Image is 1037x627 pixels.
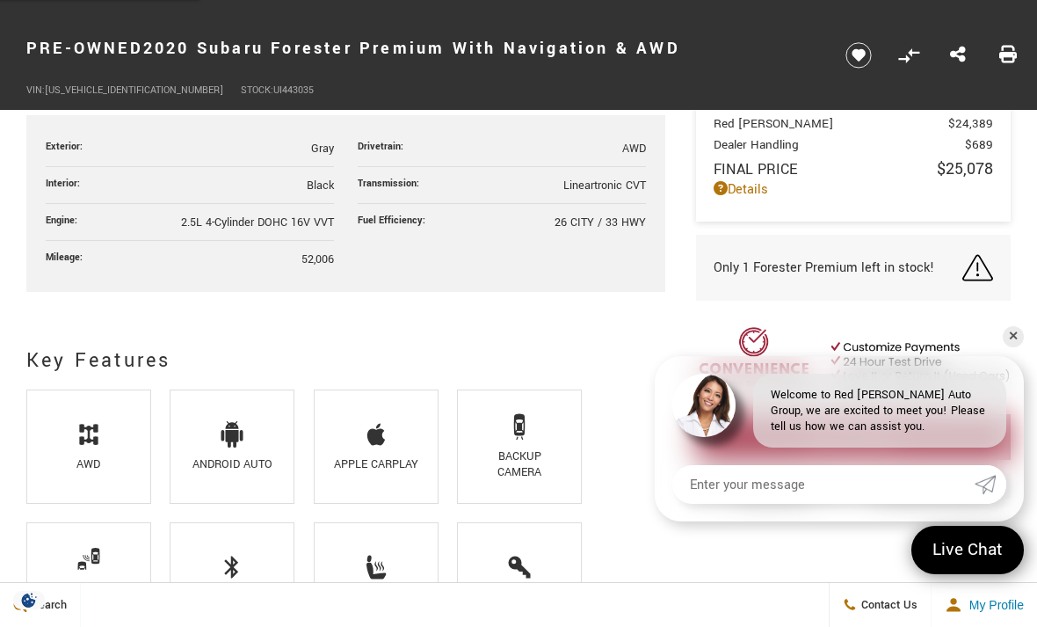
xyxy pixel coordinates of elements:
[948,115,993,132] span: $24,389
[358,213,434,228] div: Fuel Efficiency:
[563,178,646,193] span: Lineartronic CVT
[975,465,1006,504] a: Submit
[962,598,1024,612] span: My Profile
[950,44,966,67] a: Share this Pre-Owned 2020 Subaru Forester Premium With Navigation & AWD
[672,374,736,437] img: Agent profile photo
[477,448,562,480] div: Backup Camera
[857,597,917,613] span: Contact Us
[46,139,91,154] div: Exterior:
[714,136,993,153] a: Dealer Handling $689
[714,159,937,179] span: Final Price
[46,250,91,265] div: Mileage:
[999,44,1017,67] a: Print this Pre-Owned 2020 Subaru Forester Premium With Navigation & AWD
[190,456,274,472] div: Android Auto
[45,84,223,97] span: [US_VEHICLE_IDENTIFICATION_NUMBER]
[714,115,948,132] span: Red [PERSON_NAME]
[965,136,993,153] span: $689
[911,526,1024,574] a: Live Chat
[896,42,922,69] button: Compare Vehicle
[307,178,334,193] span: Black
[714,180,993,199] a: Details
[714,115,993,132] a: Red [PERSON_NAME] $24,389
[26,13,816,84] h1: 2020 Subaru Forester Premium With Navigation & AWD
[26,37,143,60] strong: Pre-Owned
[555,215,646,230] span: 26 CITY / 33 HWY
[47,456,131,472] div: AWD
[46,176,89,191] div: Interior:
[714,136,965,153] span: Dealer Handling
[753,374,1006,448] div: Welcome to Red [PERSON_NAME] Auto Group, we are excited to meet you! Please tell us how we can as...
[241,84,273,97] span: Stock:
[9,591,49,609] img: Opt-Out Icon
[26,84,45,97] span: VIN:
[937,157,993,180] span: $25,078
[273,84,314,97] span: UI443035
[181,215,334,230] span: 2.5L 4-Cylinder DOHC 16V VVT
[932,583,1037,627] button: Open user profile menu
[714,259,934,277] span: Only 1 Forester Premium left in stock!
[334,456,418,472] div: Apple CarPlay
[46,213,86,228] div: Engine:
[9,591,49,609] section: Click to Open Cookie Consent Modal
[622,141,646,157] span: AWD
[924,538,1012,562] span: Live Chat
[672,465,975,504] input: Enter your message
[311,141,334,157] span: Gray
[358,176,428,191] div: Transmission:
[301,252,334,267] span: 52,006
[26,345,665,376] h2: Key Features
[714,157,993,180] a: Final Price $25,078
[839,41,878,69] button: Save vehicle
[358,139,412,154] div: Drivetrain:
